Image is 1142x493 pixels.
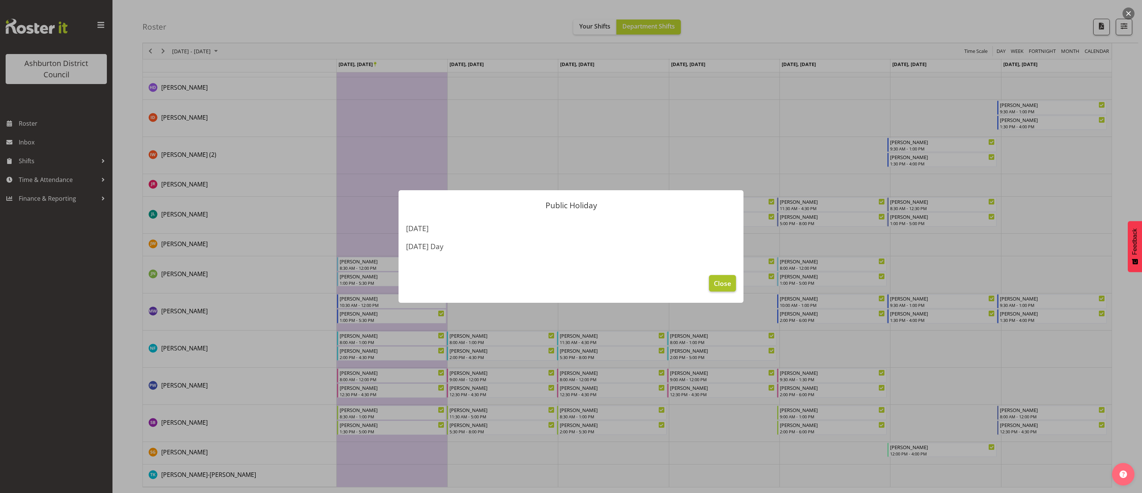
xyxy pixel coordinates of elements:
[406,242,736,251] h4: [DATE] Day
[1128,221,1142,272] button: Feedback - Show survey
[1120,470,1127,478] img: help-xxl-2.png
[714,278,731,288] span: Close
[709,275,736,292] button: Close
[406,201,736,209] p: Public Holiday
[406,224,736,233] h4: [DATE]
[1132,228,1138,255] span: Feedback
